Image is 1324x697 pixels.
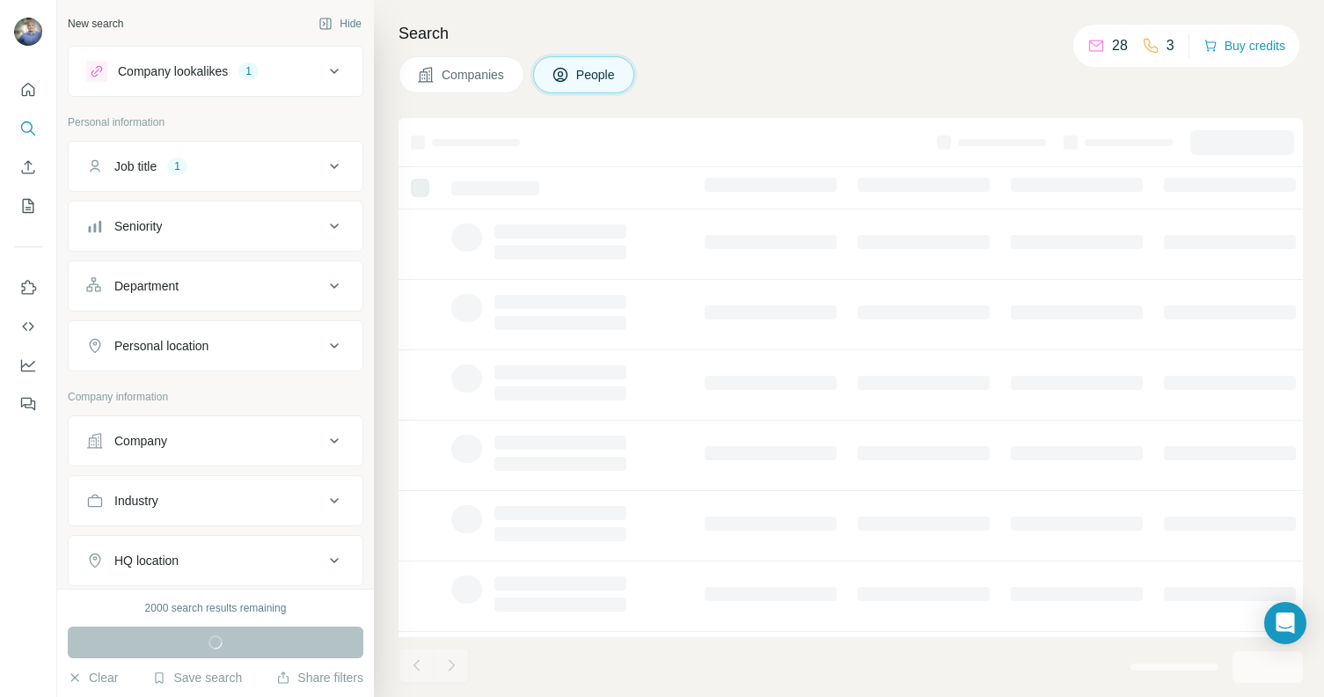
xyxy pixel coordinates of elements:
[167,158,187,174] div: 1
[68,389,363,405] p: Company information
[1203,33,1285,58] button: Buy credits
[14,388,42,420] button: Feedback
[114,217,162,235] div: Seniority
[69,265,362,307] button: Department
[114,337,208,355] div: Personal location
[238,63,259,79] div: 1
[114,158,157,175] div: Job title
[114,552,179,569] div: HQ location
[306,11,374,37] button: Hide
[68,114,363,130] p: Personal information
[14,349,42,381] button: Dashboard
[399,21,1303,46] h4: Search
[1112,35,1128,56] p: 28
[1264,602,1306,644] div: Open Intercom Messenger
[152,669,242,686] button: Save search
[69,480,362,522] button: Industry
[114,432,167,450] div: Company
[145,600,287,616] div: 2000 search results remaining
[276,669,363,686] button: Share filters
[68,16,123,32] div: New search
[14,311,42,342] button: Use Surfe API
[14,74,42,106] button: Quick start
[69,325,362,367] button: Personal location
[118,62,228,80] div: Company lookalikes
[69,539,362,582] button: HQ location
[576,66,617,84] span: People
[69,420,362,462] button: Company
[14,151,42,183] button: Enrich CSV
[14,113,42,144] button: Search
[68,669,118,686] button: Clear
[69,50,362,92] button: Company lookalikes1
[14,18,42,46] img: Avatar
[442,66,506,84] span: Companies
[69,205,362,247] button: Seniority
[14,190,42,222] button: My lists
[69,145,362,187] button: Job title1
[1167,35,1174,56] p: 3
[14,272,42,304] button: Use Surfe on LinkedIn
[114,492,158,510] div: Industry
[114,277,179,295] div: Department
